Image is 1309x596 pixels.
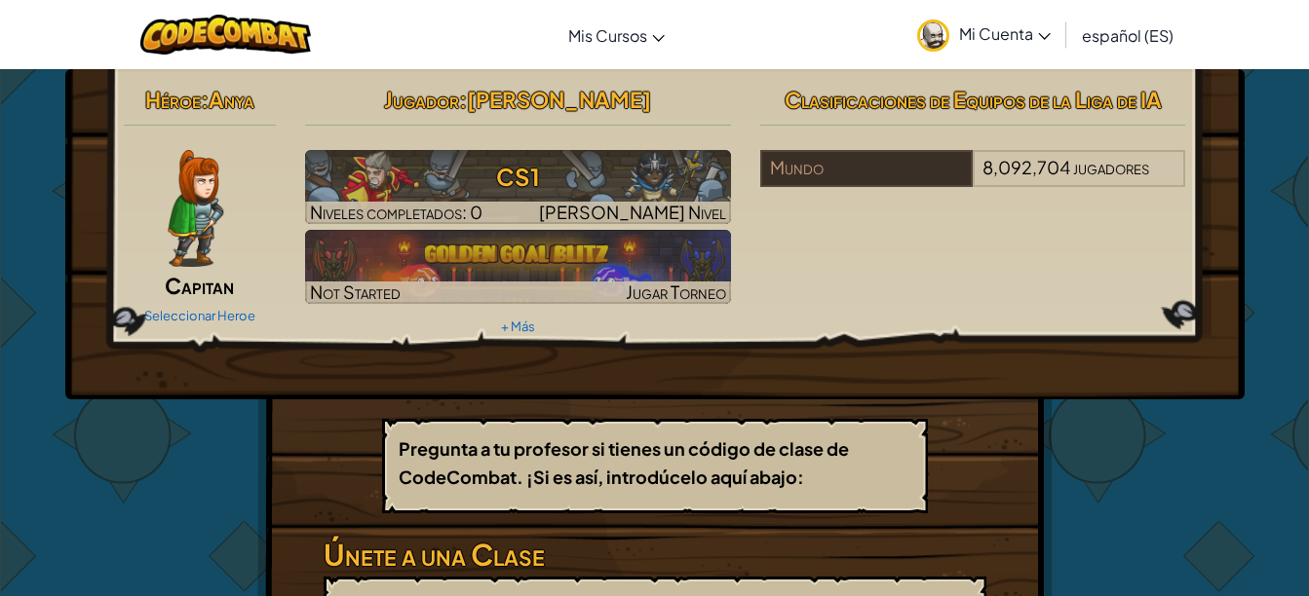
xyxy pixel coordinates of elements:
span: : [201,86,209,113]
h3: CS1 [305,155,731,199]
span: Anya [209,86,254,113]
span: Jugar Torneo [626,280,726,303]
img: Golden Goal [305,230,731,304]
img: CodeCombat logo [140,15,311,55]
a: Mi Cuenta [907,4,1060,65]
a: español (ES) [1072,9,1183,61]
span: Héroe [145,86,201,113]
span: español (ES) [1082,25,1174,46]
a: Mis Cursos [558,9,674,61]
span: : [459,86,467,113]
a: Mundo8,092,704jugadores [760,168,1186,191]
a: + Más [501,318,535,334]
a: Not StartedJugar Torneo [305,230,731,304]
span: Clasificaciones de Equipos de la Liga de IA [785,86,1162,113]
div: Mundo [760,150,973,187]
h3: Únete a una Clase [324,533,986,577]
span: Jugador [384,86,459,113]
span: 8,092,704 [982,156,1070,178]
span: jugadores [1073,156,1149,178]
img: avatar [917,19,949,52]
span: [PERSON_NAME] Nivel [539,201,726,223]
span: Capitan [165,272,234,299]
a: Jugar Siguiente Nivel [305,150,731,224]
span: Not Started [310,280,401,303]
span: Niveles completados: 0 [310,201,482,223]
b: Pregunta a tu profesor si tienes un código de clase de CodeCombat. ¡Si es así, introdúcelo aquí a... [399,437,849,488]
span: Mi Cuenta [959,23,1051,44]
img: captain-pose.png [168,150,223,267]
a: Seleccionar Heroe [144,308,255,323]
span: [PERSON_NAME] [467,86,651,113]
span: Mis Cursos [568,25,647,46]
img: CS1 [305,150,731,224]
